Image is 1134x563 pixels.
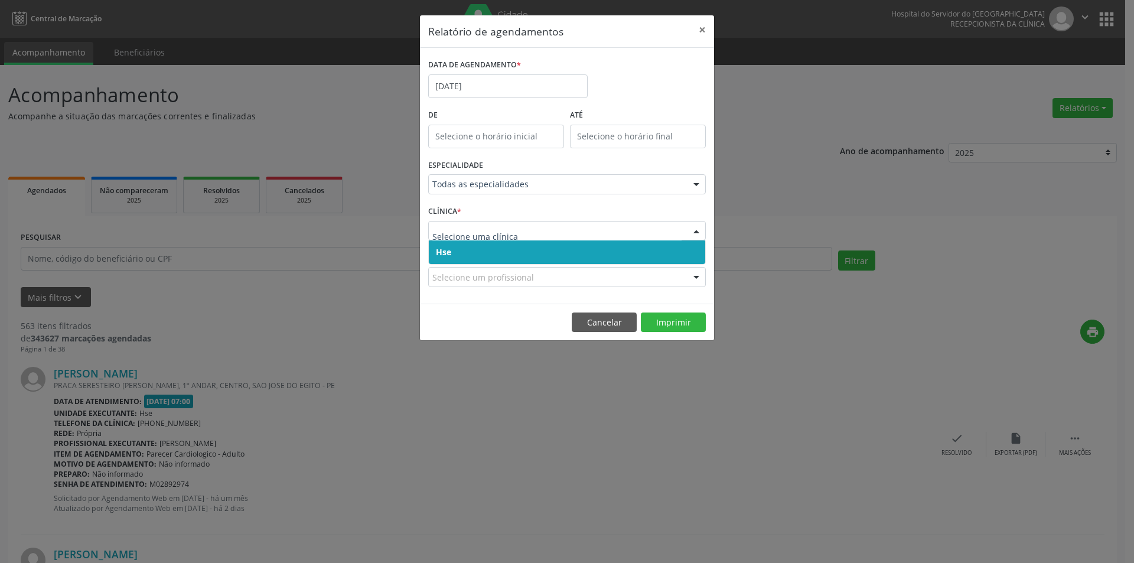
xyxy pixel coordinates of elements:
[428,106,564,125] label: De
[432,225,682,249] input: Selecione uma clínica
[690,15,714,44] button: Close
[641,313,706,333] button: Imprimir
[428,74,588,98] input: Selecione uma data ou intervalo
[432,271,534,284] span: Selecione um profissional
[428,56,521,74] label: DATA DE AGENDAMENTO
[572,313,637,333] button: Cancelar
[436,246,451,258] span: Hse
[428,125,564,148] input: Selecione o horário inicial
[428,203,461,221] label: CLÍNICA
[428,157,483,175] label: ESPECIALIDADE
[428,24,563,39] h5: Relatório de agendamentos
[432,178,682,190] span: Todas as especialidades
[570,125,706,148] input: Selecione o horário final
[570,106,706,125] label: ATÉ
